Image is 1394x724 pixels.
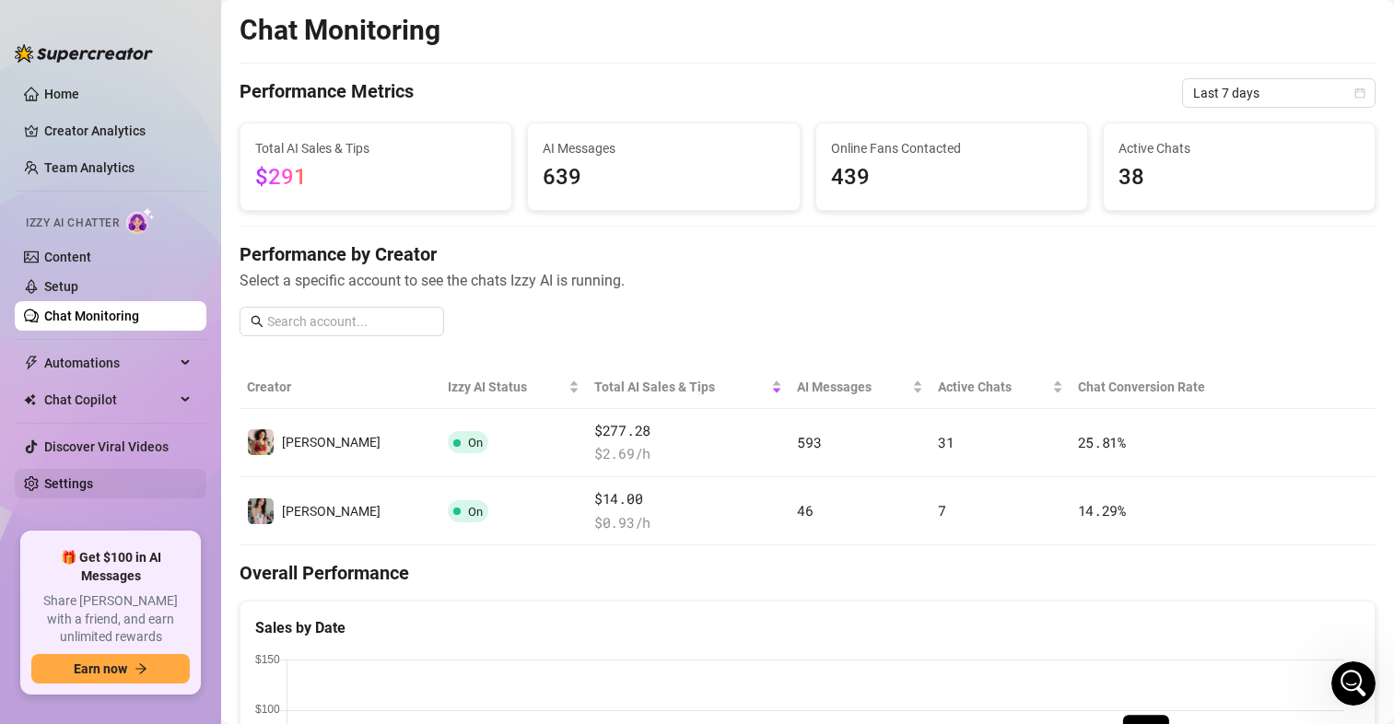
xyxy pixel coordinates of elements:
[44,250,91,264] a: Content
[1078,501,1126,520] span: 14.29 %
[790,366,931,409] th: AI Messages
[831,138,1072,158] span: Online Fans Contacted
[31,549,190,585] span: 🎁 Get $100 in AI Messages
[938,433,954,451] span: 31
[1078,433,1126,451] span: 25.81 %
[44,439,169,454] a: Discover Viral Videos
[440,366,587,409] th: Izzy AI Status
[797,501,813,520] span: 46
[26,215,119,232] span: Izzy AI Chatter
[248,498,274,524] img: Maki
[1071,366,1262,409] th: Chat Conversion Rate
[240,13,440,48] h2: Chat Monitoring
[594,488,782,510] span: $14.00
[135,662,147,675] span: arrow-right
[1119,160,1360,195] span: 38
[24,356,39,370] span: thunderbolt
[594,420,782,442] span: $277.28
[797,433,821,451] span: 593
[282,504,381,519] span: [PERSON_NAME]
[251,315,264,328] span: search
[240,78,414,108] h4: Performance Metrics
[543,138,784,158] span: AI Messages
[1331,661,1376,706] iframe: Intercom live chat
[240,241,1376,267] h4: Performance by Creator
[448,377,565,397] span: Izzy AI Status
[543,160,784,195] span: 639
[44,87,79,101] a: Home
[240,269,1376,292] span: Select a specific account to see the chats Izzy AI is running.
[594,377,767,397] span: Total AI Sales & Tips
[255,164,307,190] span: $291
[931,366,1070,409] th: Active Chats
[240,366,440,409] th: Creator
[255,138,497,158] span: Total AI Sales & Tips
[44,309,139,323] a: Chat Monitoring
[1354,88,1365,99] span: calendar
[594,512,782,534] span: $ 0.93 /h
[44,116,192,146] a: Creator Analytics
[44,385,175,415] span: Chat Copilot
[255,616,1360,639] div: Sales by Date
[44,279,78,294] a: Setup
[587,366,790,409] th: Total AI Sales & Tips
[594,443,782,465] span: $ 2.69 /h
[240,560,1376,586] h4: Overall Performance
[44,348,175,378] span: Automations
[126,207,155,234] img: AI Chatter
[938,501,946,520] span: 7
[24,393,36,406] img: Chat Copilot
[468,505,483,519] span: On
[468,436,483,450] span: On
[15,44,153,63] img: logo-BBDzfeDw.svg
[44,476,93,491] a: Settings
[267,311,433,332] input: Search account...
[44,160,135,175] a: Team Analytics
[74,661,127,676] span: Earn now
[1119,138,1360,158] span: Active Chats
[797,377,908,397] span: AI Messages
[248,429,274,455] img: maki
[31,592,190,647] span: Share [PERSON_NAME] with a friend, and earn unlimited rewards
[938,377,1048,397] span: Active Chats
[831,160,1072,195] span: 439
[31,654,190,683] button: Earn nowarrow-right
[282,435,381,450] span: [PERSON_NAME]
[1193,79,1365,107] span: Last 7 days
